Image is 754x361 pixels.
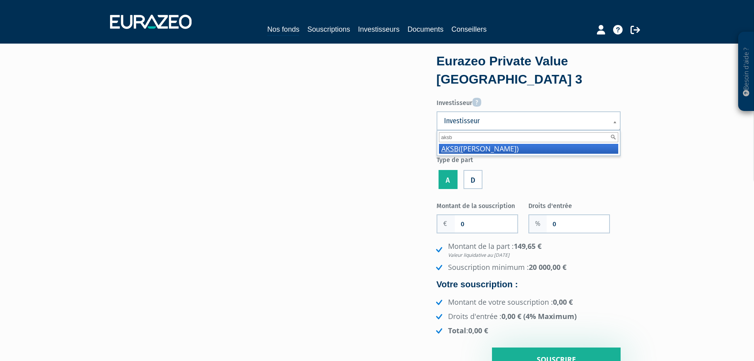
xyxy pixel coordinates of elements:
[307,24,350,35] a: Souscriptions
[448,252,621,258] em: Valeur liquidative au [DATE]
[434,241,621,258] li: Montant de la part :
[448,326,466,335] strong: Total
[528,199,621,211] label: Droits d'entrée
[434,297,621,308] li: Montant de votre souscription :
[437,199,529,211] label: Montant de la souscription
[529,262,566,272] strong: 20 000,00 €
[110,15,192,29] img: 1732889491-logotype_eurazeo_blanc_rvb.png
[434,311,621,322] li: Droits d'entrée :
[358,24,399,35] a: Investisseurs
[437,52,621,88] div: Eurazeo Private Value [GEOGRAPHIC_DATA] 3
[437,153,621,165] label: Type de part
[441,144,459,153] em: AKSB
[434,262,621,273] li: Souscription minimum :
[468,326,488,335] strong: 0,00 €
[553,297,573,307] strong: 0,00 €
[267,24,299,36] a: Nos fonds
[455,215,517,233] input: Montant de la souscription souhaité
[448,241,621,258] strong: 149,65 €
[452,24,487,35] a: Conseillers
[408,24,444,35] a: Documents
[437,95,621,108] label: Investisseur
[463,170,482,189] label: D
[501,311,577,321] strong: 0,00 € (4% Maximum)
[437,280,621,289] h4: Votre souscription :
[439,170,458,189] label: A
[439,144,618,154] li: ([PERSON_NAME])
[547,215,609,233] input: Frais d'entrée
[434,326,621,336] li: :
[134,55,414,213] iframe: YouTube video player
[742,36,751,107] p: Besoin d'aide ?
[444,116,603,126] span: Investisseur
